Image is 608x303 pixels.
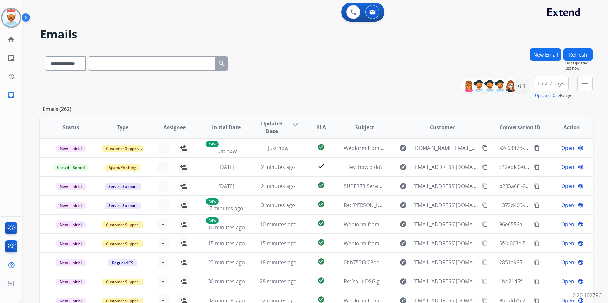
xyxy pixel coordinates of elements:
[535,93,560,98] button: Updated Date
[162,239,164,247] span: +
[573,292,602,299] p: 0.20.1027RC
[208,224,245,231] span: 10 minutes ago
[499,183,592,190] span: b233a6f1-27b6-4b98-9ff4-3b0efc50fa36
[180,163,187,171] mat-icon: person_add
[317,277,325,284] mat-icon: check_circle
[157,218,169,231] button: +
[268,145,288,151] span: Just now
[117,124,128,131] span: Type
[162,220,164,228] span: +
[180,144,187,152] mat-icon: person_add
[344,240,488,247] span: Webform from [EMAIL_ADDRESS][DOMAIN_NAME] on [DATE]
[260,240,297,247] span: 15 minutes ago
[535,93,571,98] span: Range
[534,164,540,170] mat-icon: content_copy
[208,259,245,266] span: 23 minutes ago
[482,279,488,284] mat-icon: content_copy
[430,124,455,131] span: Customer
[317,258,325,265] mat-icon: check_circle
[260,278,297,285] span: 28 minutes ago
[534,145,540,151] mat-icon: content_copy
[180,278,187,285] mat-icon: person_add
[563,48,593,61] button: Refresh
[344,145,567,151] span: Webform from [DOMAIN_NAME][EMAIL_ADDRESS][PERSON_NAME][DOMAIN_NAME] on [DATE]
[413,144,479,152] span: [DOMAIN_NAME][EMAIL_ADDRESS][PERSON_NAME][DOMAIN_NAME]
[102,279,143,285] span: Customer Support
[317,143,325,151] mat-icon: check_circle
[261,183,295,190] span: 2 minutes ago
[346,164,383,171] span: Hey, how'd do?
[7,73,15,80] mat-icon: history
[399,201,407,209] mat-icon: explore
[208,278,245,285] span: 30 minutes ago
[40,105,74,113] p: Emails (262)
[413,201,479,209] span: [EMAIL_ADDRESS][DOMAIN_NAME]
[399,259,407,266] mat-icon: explore
[399,239,407,247] mat-icon: explore
[399,163,407,171] mat-icon: explore
[105,164,140,171] span: Spam/Phishing
[482,183,488,189] mat-icon: content_copy
[514,78,529,94] div: +81
[499,278,595,285] span: 1bd21d5f-bcf3-441d-b067-9cd9f74e7e00
[355,124,374,131] span: Subject
[499,240,596,247] span: 5f4d003e-5d8f-4a9e-8213-2cd2bd469181
[534,202,540,208] mat-icon: content_copy
[482,145,488,151] mat-icon: content_copy
[260,221,297,228] span: 10 minutes ago
[534,259,540,265] mat-icon: content_copy
[578,183,584,189] mat-icon: language
[56,183,86,190] span: New - Initial
[7,91,15,99] mat-icon: inbox
[344,278,427,285] span: Re: Your DSG gift card is on its way
[56,259,86,266] span: New - Initial
[482,221,488,227] mat-icon: content_copy
[218,164,234,171] span: [DATE]
[534,76,569,91] button: Last 7 days
[102,240,143,247] span: Customer Support
[399,220,407,228] mat-icon: explore
[534,279,540,284] mat-icon: content_copy
[56,221,86,228] span: New - Initial
[261,164,295,171] span: 2 minutes ago
[260,259,297,266] span: 18 minutes ago
[157,237,169,250] button: +
[317,219,325,227] mat-icon: check_circle
[399,182,407,190] mat-icon: explore
[56,202,86,209] span: New - Initial
[399,278,407,285] mat-icon: explore
[180,259,187,266] mat-icon: person_add
[317,124,326,131] span: SLA
[180,239,187,247] mat-icon: person_add
[291,120,299,127] mat-icon: arrow_downward
[40,28,593,41] h2: Emails
[157,199,169,212] button: +
[317,239,325,246] mat-icon: check_circle
[578,279,584,284] mat-icon: language
[561,144,574,152] span: Open
[413,220,479,228] span: [EMAIL_ADDRESS][DOMAIN_NAME]
[157,275,169,288] button: +
[530,48,561,61] button: New Email
[482,259,488,265] mat-icon: content_copy
[413,182,479,190] span: [EMAIL_ADDRESS][DOMAIN_NAME]
[561,239,574,247] span: Open
[206,217,219,224] p: New
[105,183,141,190] span: Service Support
[344,221,488,228] span: Webform from [EMAIL_ADDRESS][DOMAIN_NAME] on [DATE]
[102,221,143,228] span: Customer Support
[317,181,325,189] mat-icon: check_circle
[157,180,169,192] button: +
[413,259,479,266] span: [EMAIL_ADDRESS][DOMAIN_NAME]
[162,163,164,171] span: +
[565,61,593,66] span: Last Updated:
[108,259,137,266] span: Reguard CS
[581,80,589,87] mat-icon: menu
[541,116,593,138] th: Action
[578,164,584,170] mat-icon: language
[102,145,143,152] span: Customer Support
[53,164,88,171] span: Closed – Solved
[561,259,574,266] span: Open
[482,164,488,170] mat-icon: content_copy
[561,182,574,190] span: Open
